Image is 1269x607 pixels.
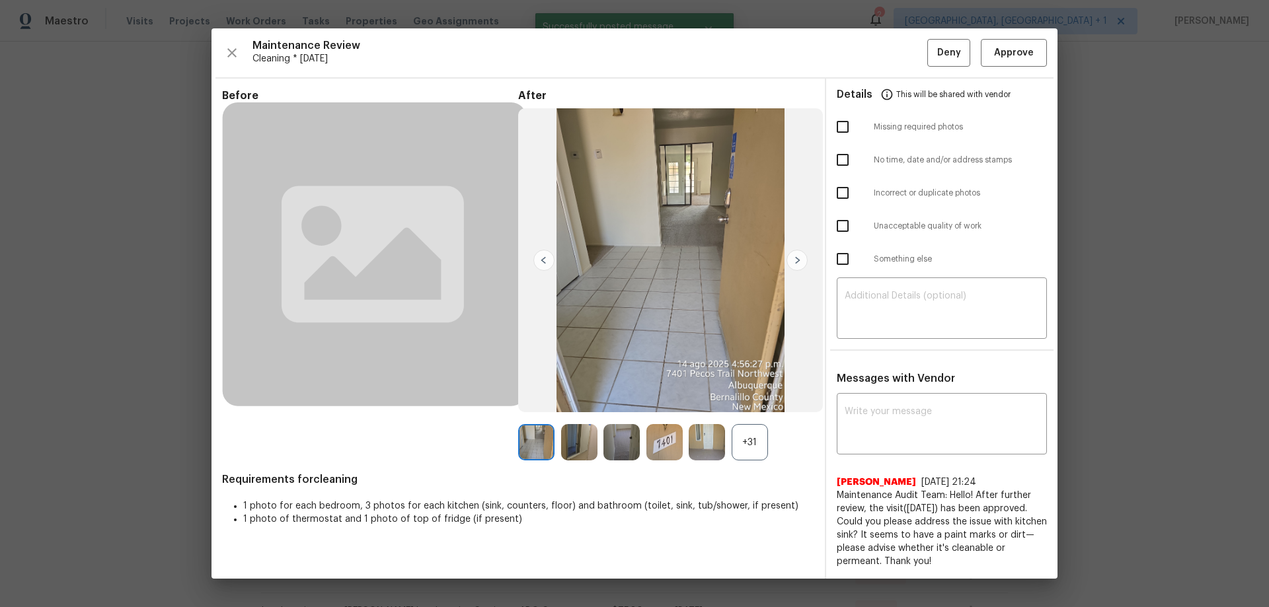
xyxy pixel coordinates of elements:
[518,89,814,102] span: After
[874,221,1047,232] span: Unacceptable quality of work
[874,155,1047,166] span: No time, date and/or address stamps
[252,52,927,65] span: Cleaning * [DATE]
[787,250,808,271] img: right-chevron-button-url
[927,39,970,67] button: Deny
[252,39,927,52] span: Maintenance Review
[732,424,768,460] div: +31
[826,176,1057,209] div: Incorrect or duplicate photos
[243,499,814,513] li: 1 photo for each bedroom, 3 photos for each kitchen (sink, counters, floor) and bathroom (toilet,...
[826,110,1057,143] div: Missing required photos
[937,45,961,61] span: Deny
[826,242,1057,275] div: Something else
[896,79,1011,110] span: This will be shared with vendor
[837,373,955,384] span: Messages with Vendor
[981,39,1047,67] button: Approve
[874,188,1047,199] span: Incorrect or duplicate photos
[837,489,1047,568] span: Maintenance Audit Team: Hello! After further review, the visit([DATE]) has been approved. Could y...
[826,143,1057,176] div: No time, date and/or address stamps
[826,209,1057,242] div: Unacceptable quality of work
[533,250,555,271] img: left-chevron-button-url
[837,79,872,110] span: Details
[222,89,518,102] span: Before
[921,478,976,487] span: [DATE] 21:24
[874,122,1047,133] span: Missing required photos
[994,45,1034,61] span: Approve
[222,473,814,486] span: Requirements for cleaning
[874,254,1047,265] span: Something else
[837,476,916,489] span: [PERSON_NAME]
[243,513,814,526] li: 1 photo of thermostat and 1 photo of top of fridge (if present)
